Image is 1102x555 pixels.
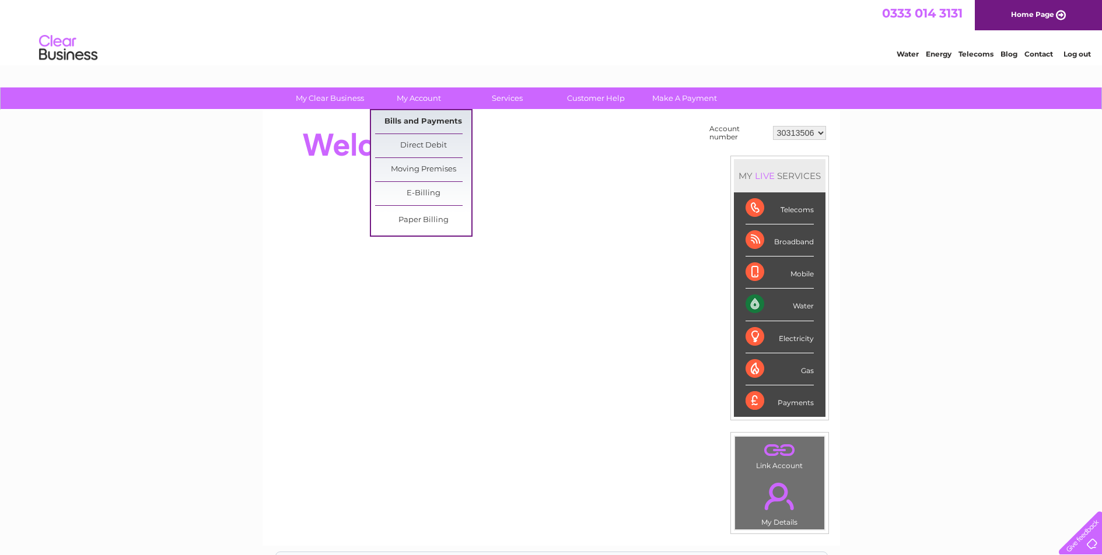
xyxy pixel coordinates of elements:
[375,182,471,205] a: E-Billing
[926,50,951,58] a: Energy
[746,353,814,385] div: Gas
[1063,50,1091,58] a: Log out
[738,440,821,460] a: .
[746,385,814,417] div: Payments
[375,134,471,157] a: Direct Debit
[734,436,825,473] td: Link Account
[370,87,467,109] a: My Account
[375,209,471,232] a: Paper Billing
[636,87,733,109] a: Make A Payment
[746,321,814,353] div: Electricity
[706,122,770,144] td: Account number
[746,257,814,289] div: Mobile
[958,50,993,58] a: Telecoms
[746,224,814,257] div: Broadband
[738,476,821,517] a: .
[375,110,471,134] a: Bills and Payments
[548,87,644,109] a: Customer Help
[897,50,919,58] a: Water
[734,159,825,192] div: MY SERVICES
[375,158,471,181] a: Moving Premises
[746,192,814,224] div: Telecoms
[282,87,378,109] a: My Clear Business
[39,30,98,66] img: logo.png
[746,289,814,321] div: Water
[734,473,825,530] td: My Details
[753,170,777,181] div: LIVE
[1024,50,1053,58] a: Contact
[459,87,555,109] a: Services
[882,6,963,20] a: 0333 014 3131
[276,6,827,57] div: Clear Business is a trading name of Verastar Limited (registered in [GEOGRAPHIC_DATA] No. 3667643...
[1000,50,1017,58] a: Blog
